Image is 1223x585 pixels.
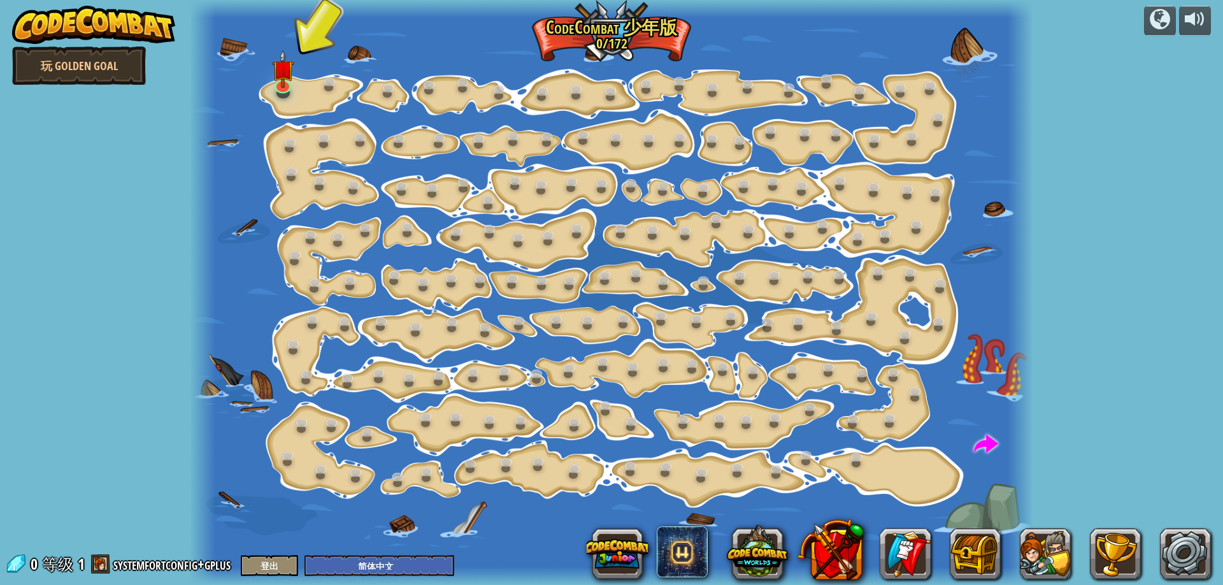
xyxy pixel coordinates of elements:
[241,555,298,576] button: 登出
[272,50,294,88] img: level-banner-unstarted.png
[12,6,175,44] img: CodeCombat - Learn how to code by playing a game
[12,47,146,85] a: 玩 Golden Goal
[1144,6,1176,36] button: 战役
[113,554,234,574] a: systemfortconfig+gplus
[78,554,85,574] span: 1
[31,554,41,574] span: 0
[43,554,73,575] span: 等级
[1179,6,1211,36] button: 音量调节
